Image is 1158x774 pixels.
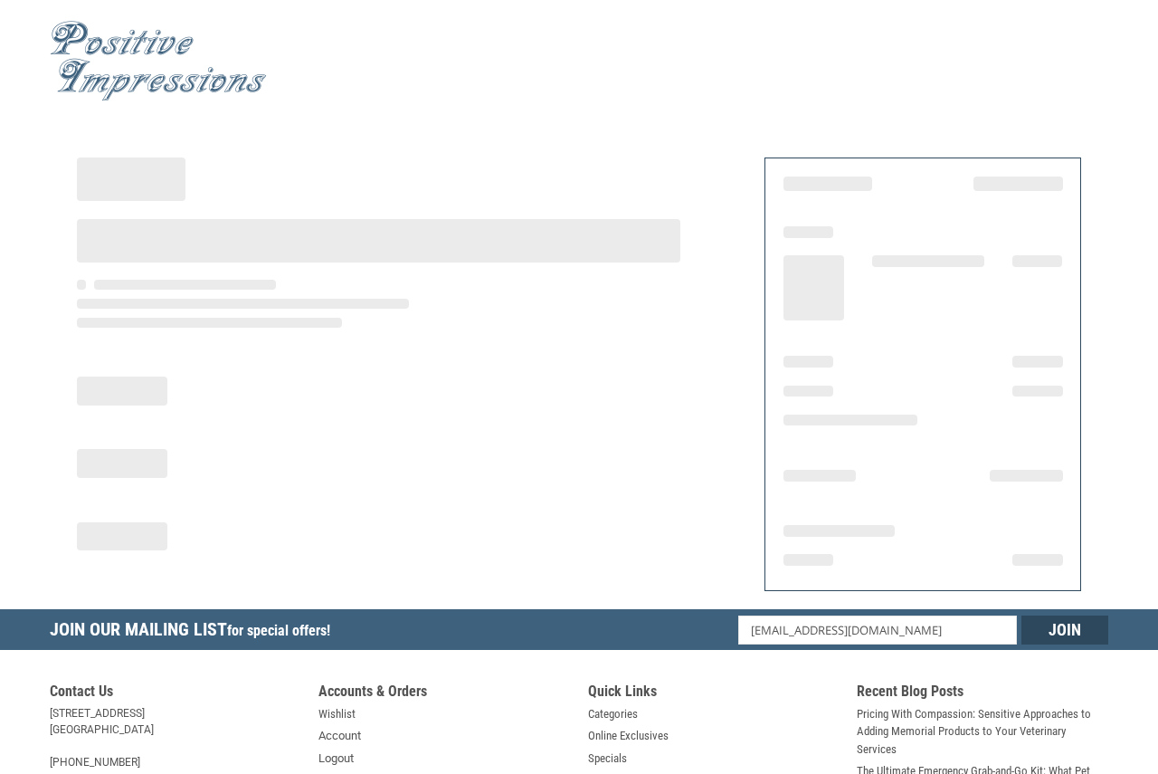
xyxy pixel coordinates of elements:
h5: Join Our Mailing List [50,609,339,655]
a: Wishlist [318,705,356,723]
a: Account [318,727,361,745]
address: [STREET_ADDRESS] [GEOGRAPHIC_DATA] [PHONE_NUMBER] [50,705,301,770]
input: Email [738,616,1018,645]
h5: Quick Links [588,683,840,705]
a: Categories [588,705,638,723]
a: Logout [318,750,354,768]
a: Pricing With Compassion: Sensitive Approaches to Adding Memorial Products to Your Veterinary Serv... [857,705,1108,759]
h5: Recent Blog Posts [857,683,1108,705]
h5: Contact Us [50,683,301,705]
h5: Accounts & Orders [318,683,570,705]
span: for special offers! [227,622,330,639]
a: Online Exclusives [588,727,669,745]
img: Positive Impressions [50,21,267,101]
a: Specials [588,750,627,768]
input: Join [1021,616,1108,645]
